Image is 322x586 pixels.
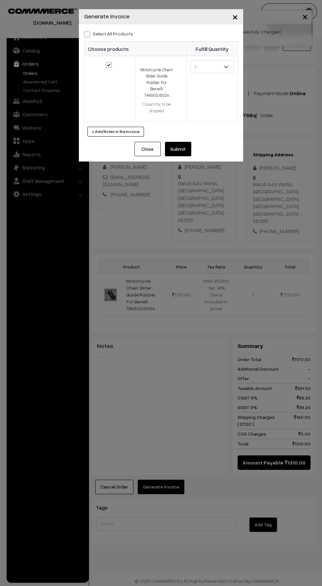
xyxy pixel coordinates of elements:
button: Submit [165,142,191,156]
button: Close [134,142,161,156]
div: Motorcycle Chain Slider Guide Rubber For Benelli TRK502/502x [140,67,174,99]
span: × [232,11,238,23]
label: Select all Products [84,30,133,37]
div: 1 Quantity to be shipped [140,101,174,114]
h4: Generate Invoice [84,12,129,21]
span: 1 [191,61,233,73]
button: Close [227,7,243,27]
th: Fulfill Quantity [187,42,238,56]
th: Choose products [84,42,187,56]
span: 1 [191,60,234,73]
button: + Add Notes in the Invoice [87,127,144,137]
